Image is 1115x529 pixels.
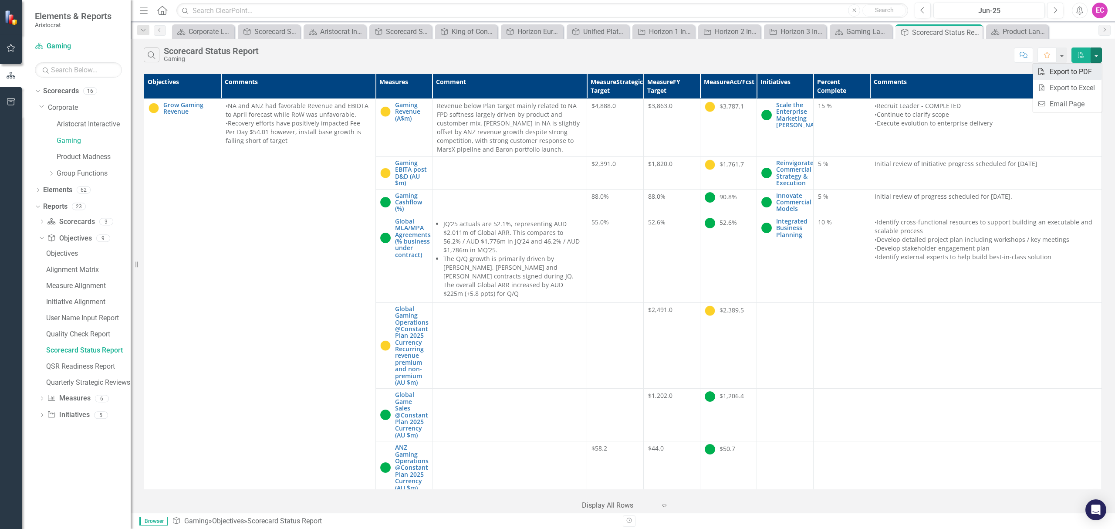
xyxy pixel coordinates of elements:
[437,26,495,37] a: King of Content Report
[395,444,429,491] a: ANZ Gaming Operations @Constant Plan 2025 Currency (AU $m)
[380,462,391,473] img: On Track
[57,169,131,179] a: Group Functions
[395,192,428,212] a: Gaming Cashflow (%)
[226,119,371,145] div: •Recovery efforts have positively impacted Fee Per Day $54.01 however, install base growth is fal...
[862,4,906,17] button: Search
[174,26,232,37] a: Corporate Landing Page
[1033,80,1102,96] a: Export to Excel
[240,26,298,37] a: Scorecard Status Report
[176,3,908,18] input: Search ClearPoint...
[57,136,131,146] a: Gaming
[875,244,1097,253] div: •Develop stakeholder engagement plan
[35,21,111,28] small: Aristocrat
[875,102,1097,110] div: •Recruit Leader - COMPLETED
[705,305,715,316] img: At Risk
[306,26,364,37] a: Aristocrat Interactive Landing Page
[47,393,90,404] a: Measures
[57,119,131,129] a: Aristocrat Interactive
[46,282,131,290] div: Measure Alignment
[395,159,428,187] a: Gaming EBITA post D&D (AU $m)
[77,187,91,194] div: 62
[46,363,131,370] div: QSR Readiness Report
[720,218,737,226] span: 52.6%
[380,340,391,351] img: At Risk
[226,102,371,119] div: •NA and ANZ had favorable Revenue and EBIDTA to April forecast while RoW was unfavorable.
[875,110,1097,119] div: •Continue to clarify scope
[380,197,391,207] img: On Track
[517,26,561,37] div: Horizon Europe Report
[47,234,91,244] a: Objectives
[83,88,97,95] div: 16
[164,56,259,62] div: Gaming
[44,359,131,373] a: QSR Readiness Report
[720,392,744,400] span: $1,206.4
[44,343,131,357] a: Scorecard Status Report
[818,159,865,168] div: 5 %
[46,298,131,306] div: Initiative Alignment
[46,314,131,322] div: User Name Input Report
[715,26,758,37] div: Horizon 2 Initiatives Report
[46,379,131,387] div: Quarterly Strategic Reviews
[933,3,1045,18] button: Jun-25
[380,106,391,117] img: At Risk
[437,102,582,154] p: Revenue below Plan target mainly related to NA FPD softness largely driven by product and customb...
[35,62,122,78] input: Search Below...
[720,102,744,110] span: $3,787.1
[635,26,693,37] a: Horizon 1 Initiatives Report
[569,26,627,37] a: Unified Platform Report
[44,295,131,309] a: Initiative Alignment
[912,27,980,38] div: Scorecard Status Report
[47,217,95,227] a: Scorecards
[818,218,865,227] div: 10 %
[705,391,715,402] img: On Track
[648,444,664,452] span: $44.0
[875,235,1097,244] div: •Develop detailed project plan including workshops / key meetings
[212,517,244,525] a: Objectives
[648,102,672,110] span: $3,863.0
[832,26,890,37] a: Gaming Landing Page
[720,305,744,314] span: $2,389.5
[57,152,131,162] a: Product Madness
[380,233,391,243] img: On Track
[172,516,616,526] div: » »
[149,103,159,113] img: At Risk
[705,218,715,228] img: On Track
[591,192,609,200] span: 88.0%
[705,159,715,170] img: At Risk
[35,41,122,51] a: Gaming
[189,26,232,37] div: Corporate Landing Page
[875,7,894,14] span: Search
[395,218,431,258] a: Global MLA/MPA Agreements (% business under contract)
[99,218,113,225] div: 3
[875,218,1097,235] div: •Identify cross-functional resources to support building an executable and scalable process
[766,26,824,37] a: Horizon 3 Initiatives Report
[780,26,824,37] div: Horizon 3 Initiatives Report
[720,444,735,453] span: $50.7
[761,223,772,233] img: On Track
[591,159,616,168] span: $2,391.0
[988,26,1046,37] a: Product Landing Page
[44,375,131,389] a: Quarterly Strategic Reviews
[44,246,131,260] a: Objectives
[936,6,1042,16] div: Jun-25
[44,278,131,292] a: Measure Alignment
[44,311,131,325] a: User Name Input Report
[776,159,814,187] a: Reinvigorate Commercial Strategy & Execution
[139,517,168,526] span: Browser
[503,26,561,37] a: Horizon Europe Report
[43,202,68,212] a: Reports
[163,102,216,115] a: Grow Gaming Revenue
[43,86,79,96] a: Scorecards
[380,410,391,420] img: On Track
[583,26,627,37] div: Unified Platform Report
[96,234,110,242] div: 9
[705,444,715,454] img: On Track
[700,26,758,37] a: Horizon 2 Initiatives Report
[443,254,582,298] li: The Q/Q growth is primarily driven by [PERSON_NAME], [PERSON_NAME] and [PERSON_NAME] contracts si...
[35,11,111,21] span: Elements & Reports
[648,159,672,168] span: $1,820.0
[761,168,772,178] img: On Track
[648,218,666,226] span: 52.6%
[776,192,811,212] a: Innovate Commercial Models
[649,26,693,37] div: Horizon 1 Initiatives Report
